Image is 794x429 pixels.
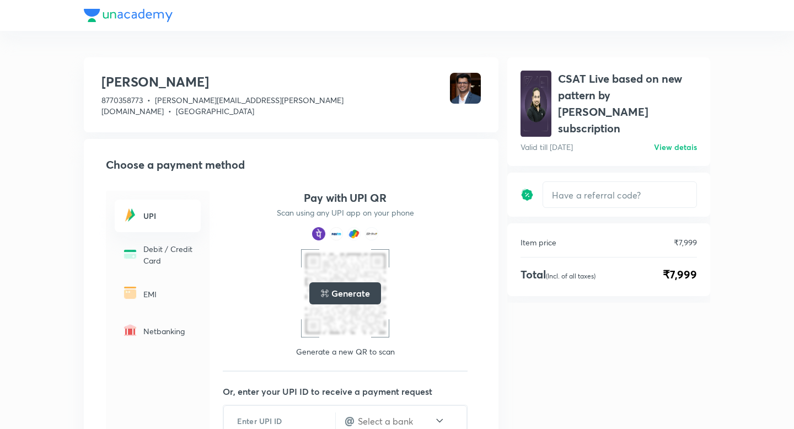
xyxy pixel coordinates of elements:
p: Or, enter your UPI ID to receive a payment request [223,385,481,398]
p: (Incl. of all taxes) [546,272,595,280]
span: • [147,95,151,105]
h1: CSAT Live based on new pattern by [PERSON_NAME] subscription [558,71,697,137]
span: ₹7,999 [663,266,697,283]
img: payment method [330,227,343,240]
h4: Pay with UPI QR [304,191,387,205]
h4: Total [521,266,595,283]
h4: @ [345,412,355,429]
img: payment method [347,227,361,240]
p: ₹7,999 [674,237,697,248]
img: discount [521,188,534,201]
h2: Choose a payment method [106,157,481,173]
span: [GEOGRAPHIC_DATA] [176,106,254,116]
img: - [121,245,139,263]
h6: View detais [654,141,697,153]
p: EMI [143,288,194,300]
span: 8770358773 [101,95,143,105]
p: Scan using any UPI app on your phone [277,207,414,218]
p: Generate a new QR to scan [296,346,395,357]
p: Netbanking [143,325,194,337]
input: Have a referral code? [543,182,696,208]
img: - [121,284,139,302]
img: - [121,321,139,339]
img: loading.. [320,289,329,298]
h3: [PERSON_NAME] [101,73,450,90]
img: payment method [312,227,325,240]
img: - [121,206,139,224]
span: • [168,106,171,116]
h5: Generate [331,287,369,300]
p: Debit / Credit Card [143,243,194,266]
img: avatar [521,71,551,137]
img: payment method [365,227,378,240]
input: Select a bank [357,415,434,427]
p: Valid till [DATE] [521,141,573,153]
p: Item price [521,237,556,248]
span: [PERSON_NAME][EMAIL_ADDRESS][PERSON_NAME][DOMAIN_NAME] [101,95,344,116]
img: Avatar [450,73,481,104]
h6: UPI [143,210,194,222]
